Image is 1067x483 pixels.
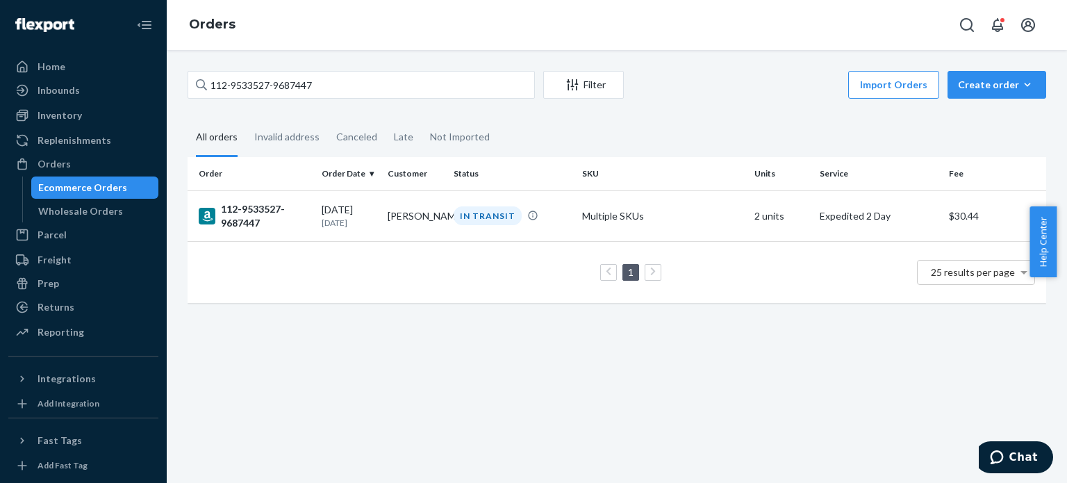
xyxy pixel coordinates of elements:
[8,429,158,452] button: Fast Tags
[943,157,1046,190] th: Fee
[8,321,158,343] a: Reporting
[749,157,815,190] th: Units
[322,203,377,229] div: [DATE]
[388,167,442,179] div: Customer
[543,71,624,99] button: Filter
[38,300,74,314] div: Returns
[1029,206,1057,277] button: Help Center
[8,272,158,295] a: Prep
[984,11,1011,39] button: Open notifications
[8,368,158,390] button: Integrations
[188,71,535,99] input: Search orders
[199,202,311,230] div: 112-9533527-9687447
[931,266,1015,278] span: 25 results per page
[38,253,72,267] div: Freight
[178,5,247,45] ol: breadcrumbs
[848,71,939,99] button: Import Orders
[454,206,522,225] div: IN TRANSIT
[38,372,96,386] div: Integrations
[31,177,159,199] a: Ecommerce Orders
[8,395,158,412] a: Add Integration
[38,133,111,147] div: Replenishments
[8,56,158,78] a: Home
[38,60,65,74] div: Home
[8,79,158,101] a: Inbounds
[448,157,577,190] th: Status
[8,249,158,271] a: Freight
[430,119,490,155] div: Not Imported
[38,325,84,339] div: Reporting
[625,266,636,278] a: Page 1 is your current page
[382,190,448,241] td: [PERSON_NAME]
[8,224,158,246] a: Parcel
[577,190,748,241] td: Multiple SKUs
[336,119,377,155] div: Canceled
[188,157,316,190] th: Order
[8,296,158,318] a: Returns
[189,17,235,32] a: Orders
[38,228,67,242] div: Parcel
[38,108,82,122] div: Inventory
[8,153,158,175] a: Orders
[38,157,71,171] div: Orders
[943,190,1046,241] td: $30.44
[38,277,59,290] div: Prep
[544,78,623,92] div: Filter
[1014,11,1042,39] button: Open account menu
[958,78,1036,92] div: Create order
[394,119,413,155] div: Late
[820,209,937,223] p: Expedited 2 Day
[38,204,123,218] div: Wholesale Orders
[38,83,80,97] div: Inbounds
[953,11,981,39] button: Open Search Box
[15,18,74,32] img: Flexport logo
[38,398,99,409] div: Add Integration
[8,104,158,126] a: Inventory
[131,11,158,39] button: Close Navigation
[196,119,238,157] div: All orders
[316,157,382,190] th: Order Date
[814,157,943,190] th: Service
[254,119,320,155] div: Invalid address
[38,434,82,448] div: Fast Tags
[749,190,815,241] td: 2 units
[948,71,1046,99] button: Create order
[577,157,748,190] th: SKU
[322,217,377,229] p: [DATE]
[979,441,1053,476] iframe: Opens a widget where you can chat to one of our agents
[31,200,159,222] a: Wholesale Orders
[38,459,88,471] div: Add Fast Tag
[8,457,158,474] a: Add Fast Tag
[38,181,127,195] div: Ecommerce Orders
[8,129,158,152] a: Replenishments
